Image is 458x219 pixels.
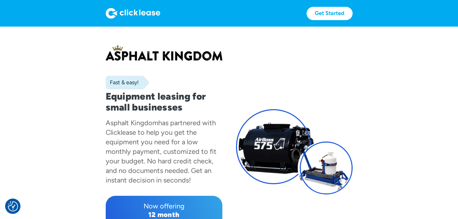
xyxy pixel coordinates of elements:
[8,201,18,211] button: Consent Preferences
[106,79,139,86] div: Fast & easy!
[106,91,222,113] h1: Equipment leasing for small businesses
[8,201,18,211] img: Revisit consent button
[111,201,217,211] div: Now offering
[111,211,217,219] div: 12 month
[106,8,160,19] img: Logo
[307,7,353,20] a: Get Started
[106,119,158,127] div: Asphalt Kingdom
[106,119,217,184] div: has partnered with Clicklease to help you get the equipment you need for a low monthly payment, c...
